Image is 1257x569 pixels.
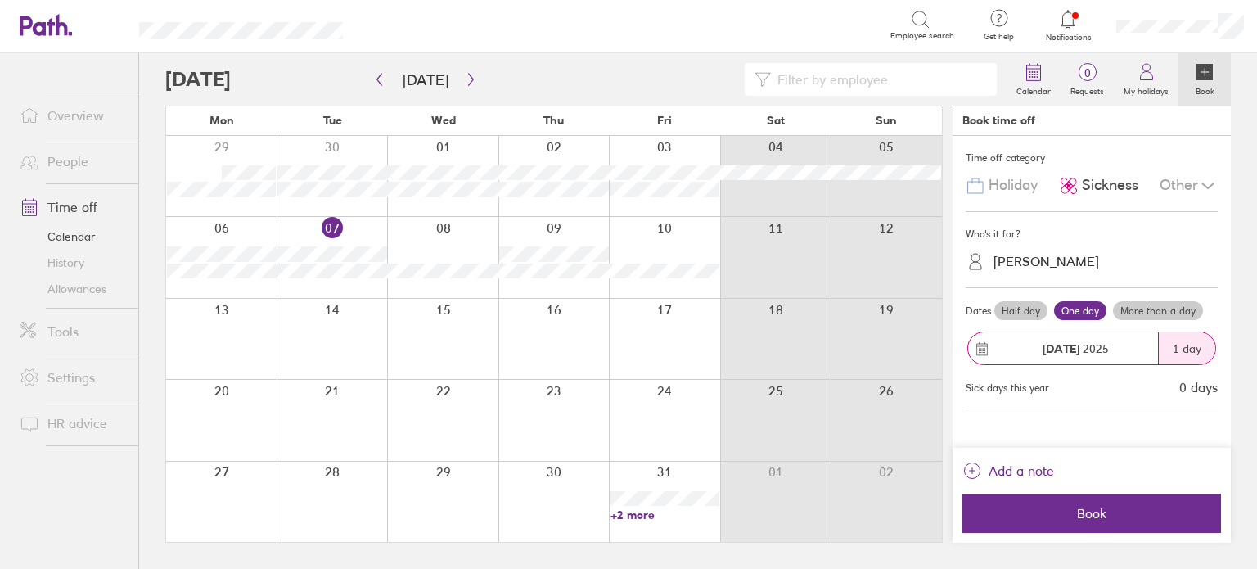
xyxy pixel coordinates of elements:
[962,494,1221,533] button: Book
[543,114,564,127] span: Thu
[962,114,1035,127] div: Book time off
[993,254,1099,269] div: [PERSON_NAME]
[972,32,1025,42] span: Get help
[966,222,1218,246] div: Who's it for?
[7,407,138,440] a: HR advice
[1043,342,1109,355] span: 2025
[1061,53,1114,106] a: 0Requests
[431,114,456,127] span: Wed
[1042,33,1095,43] span: Notifications
[7,224,138,250] a: Calendar
[1007,82,1061,97] label: Calendar
[1178,53,1231,106] a: Book
[7,361,138,394] a: Settings
[1158,332,1215,364] div: 1 day
[209,114,234,127] span: Mon
[994,301,1047,321] label: Half day
[989,458,1054,484] span: Add a note
[890,31,954,41] span: Employee search
[767,114,785,127] span: Sat
[1042,8,1095,43] a: Notifications
[1186,82,1224,97] label: Book
[962,458,1054,484] button: Add a note
[7,276,138,302] a: Allowances
[1179,380,1218,395] div: 0 days
[966,323,1218,373] button: [DATE] 20251 day
[7,99,138,132] a: Overview
[1114,53,1178,106] a: My holidays
[323,114,342,127] span: Tue
[966,146,1218,170] div: Time off category
[610,508,719,522] a: +2 more
[7,145,138,178] a: People
[966,382,1049,394] div: Sick days this year
[1114,82,1178,97] label: My holidays
[387,17,429,32] div: Search
[876,114,897,127] span: Sun
[966,305,991,317] span: Dates
[390,66,462,93] button: [DATE]
[771,64,987,95] input: Filter by employee
[7,191,138,224] a: Time off
[657,114,672,127] span: Fri
[7,315,138,348] a: Tools
[1007,53,1061,106] a: Calendar
[974,506,1210,521] span: Book
[7,250,138,276] a: History
[1061,82,1114,97] label: Requests
[1043,341,1079,356] strong: [DATE]
[1113,301,1203,321] label: More than a day
[1061,66,1114,79] span: 0
[1082,177,1138,194] span: Sickness
[1054,301,1106,321] label: One day
[1160,170,1218,201] div: Other
[989,177,1038,194] span: Holiday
